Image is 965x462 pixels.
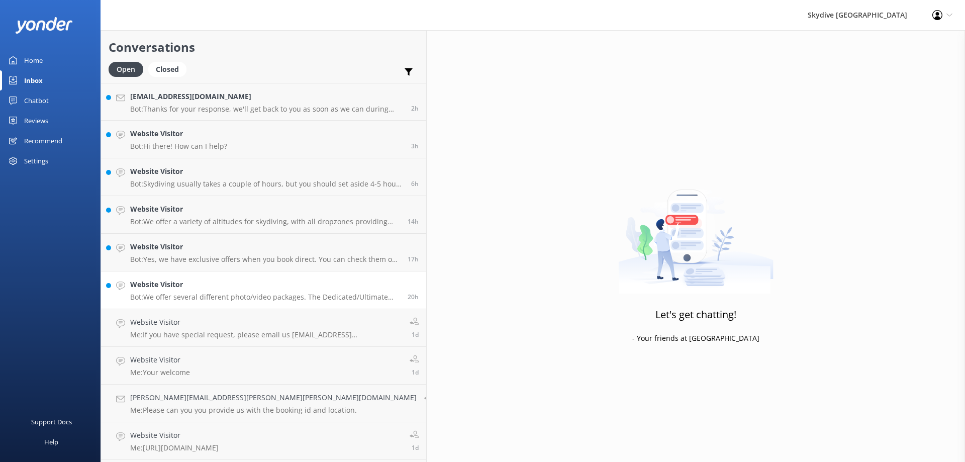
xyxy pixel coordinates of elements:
[130,166,404,177] h4: Website Visitor
[24,111,48,131] div: Reviews
[24,90,49,111] div: Chatbot
[24,131,62,151] div: Recommend
[412,330,419,339] span: Oct 13 2025 12:59pm (UTC +10:00) Australia/Brisbane
[411,179,419,188] span: Oct 14 2025 06:52am (UTC +10:00) Australia/Brisbane
[130,293,400,302] p: Bot: We offer several different photo/video packages. The Dedicated/Ultimate packages provide the...
[130,241,400,252] h4: Website Visitor
[24,50,43,70] div: Home
[408,293,419,301] span: Oct 13 2025 04:49pm (UTC +10:00) Australia/Brisbane
[130,443,219,452] p: Me: [URL][DOMAIN_NAME]
[24,70,43,90] div: Inbox
[109,62,143,77] div: Open
[101,347,426,385] a: Website VisitorMe:Your welcome1d
[148,63,191,74] a: Closed
[101,422,426,460] a: Website VisitorMe:[URL][DOMAIN_NAME]1d
[101,196,426,234] a: Website VisitorBot:We offer a variety of altitudes for skydiving, with all dropzones providing ju...
[130,392,417,403] h4: [PERSON_NAME][EMAIL_ADDRESS][PERSON_NAME][PERSON_NAME][DOMAIN_NAME]
[44,432,58,452] div: Help
[130,330,402,339] p: Me: If you have special request, please email us [EMAIL_ADDRESS][DOMAIN_NAME] or call us on [PHON...
[655,307,736,323] h3: Let's get chatting!
[130,204,400,215] h4: Website Visitor
[15,17,73,34] img: yonder-white-logo.png
[130,354,190,365] h4: Website Visitor
[109,63,148,74] a: Open
[130,368,190,377] p: Me: Your welcome
[412,443,419,452] span: Oct 13 2025 10:49am (UTC +10:00) Australia/Brisbane
[130,105,404,114] p: Bot: Thanks for your response, we'll get back to you as soon as we can during opening hours.
[148,62,186,77] div: Closed
[412,368,419,377] span: Oct 13 2025 12:56pm (UTC +10:00) Australia/Brisbane
[130,179,404,189] p: Bot: Skydiving usually takes a couple of hours, but you should set aside 4-5 hours in case of any...
[130,91,404,102] h4: [EMAIL_ADDRESS][DOMAIN_NAME]
[632,333,759,344] p: - Your friends at [GEOGRAPHIC_DATA]
[408,255,419,263] span: Oct 13 2025 07:15pm (UTC +10:00) Australia/Brisbane
[101,271,426,309] a: Website VisitorBot:We offer several different photo/video packages. The Dedicated/Ultimate packag...
[408,217,419,226] span: Oct 13 2025 10:42pm (UTC +10:00) Australia/Brisbane
[101,309,426,347] a: Website VisitorMe:If you have special request, please email us [EMAIL_ADDRESS][DOMAIN_NAME] or ca...
[411,142,419,150] span: Oct 14 2025 09:47am (UTC +10:00) Australia/Brisbane
[411,104,419,113] span: Oct 14 2025 11:08am (UTC +10:00) Australia/Brisbane
[130,142,227,151] p: Bot: Hi there! How can I help?
[101,385,426,422] a: [PERSON_NAME][EMAIL_ADDRESS][PERSON_NAME][PERSON_NAME][DOMAIN_NAME]Me:Please can you you provide ...
[24,151,48,171] div: Settings
[618,168,774,294] img: artwork of a man stealing a conversation from at giant smartphone
[130,279,400,290] h4: Website Visitor
[109,38,419,57] h2: Conversations
[130,255,400,264] p: Bot: Yes, we have exclusive offers when you book direct. You can check them out at [URL][DOMAIN_N...
[101,121,426,158] a: Website VisitorBot:Hi there! How can I help?3h
[130,217,400,226] p: Bot: We offer a variety of altitudes for skydiving, with all dropzones providing jumps up to 15,0...
[31,412,72,432] div: Support Docs
[130,317,402,328] h4: Website Visitor
[101,158,426,196] a: Website VisitorBot:Skydiving usually takes a couple of hours, but you should set aside 4-5 hours ...
[130,128,227,139] h4: Website Visitor
[101,234,426,271] a: Website VisitorBot:Yes, we have exclusive offers when you book direct. You can check them out at ...
[130,430,219,441] h4: Website Visitor
[101,83,426,121] a: [EMAIL_ADDRESS][DOMAIN_NAME]Bot:Thanks for your response, we'll get back to you as soon as we can...
[130,406,417,415] p: Me: Please can you you provide us with the booking id and location.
